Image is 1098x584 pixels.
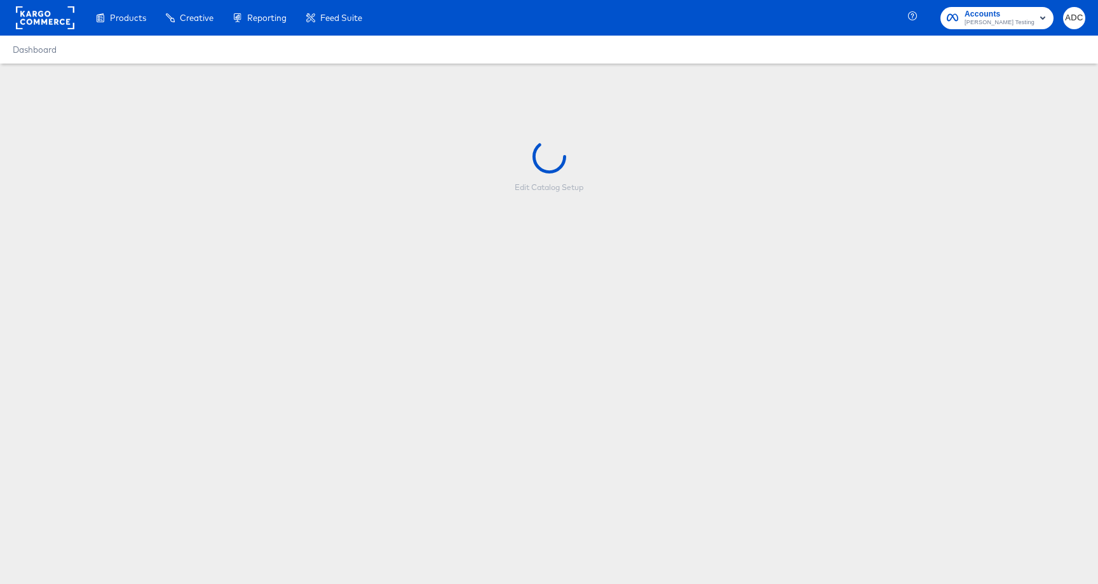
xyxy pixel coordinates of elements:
span: ADC [1068,11,1080,25]
a: Dashboard [13,44,57,55]
span: Creative [180,13,213,23]
button: Accounts[PERSON_NAME] Testing [940,7,1054,29]
span: Reporting [247,13,287,23]
div: Edit Catalog Setup [515,182,583,193]
span: [PERSON_NAME] Testing [965,18,1034,28]
span: Products [110,13,146,23]
span: Accounts [965,8,1034,21]
span: Feed Suite [320,13,362,23]
button: ADC [1063,7,1085,29]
